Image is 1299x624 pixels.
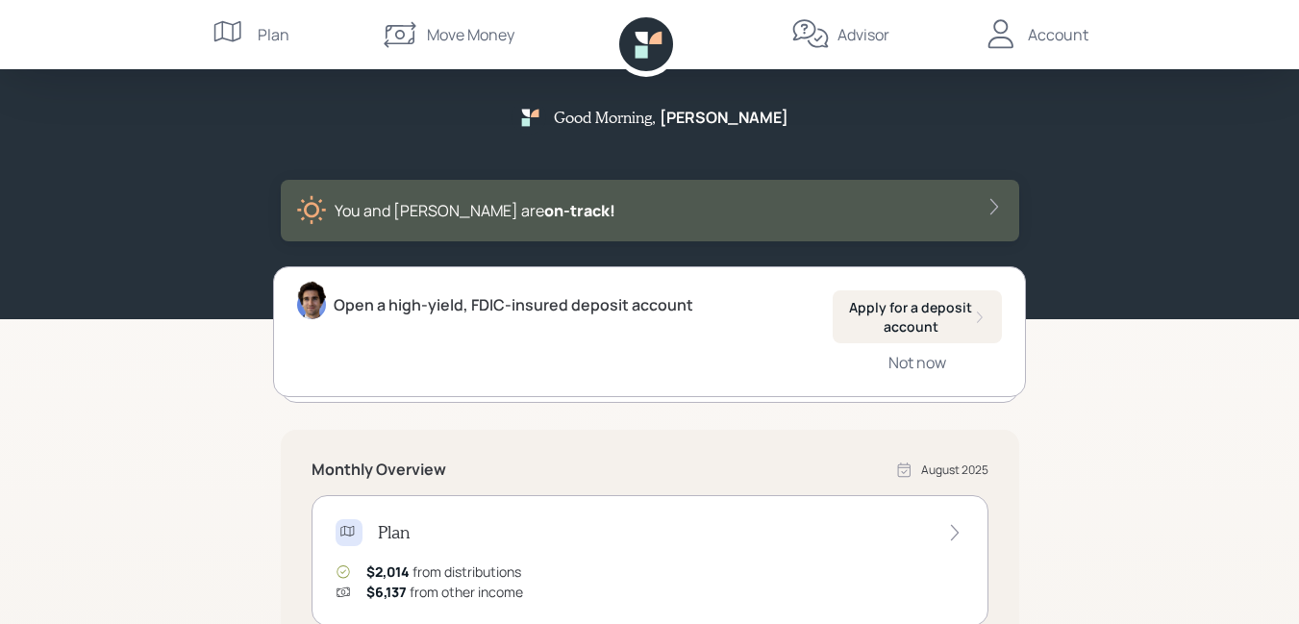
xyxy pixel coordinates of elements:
h4: Plan [378,522,410,543]
div: Apply for a deposit account [848,298,987,336]
h5: Monthly Overview [312,461,446,479]
div: You and [PERSON_NAME] are [335,199,615,222]
div: Move Money [427,23,514,46]
div: Not now [888,352,946,373]
div: Advisor [837,23,889,46]
div: Account [1028,23,1088,46]
img: harrison-schaefer-headshot-2.png [297,281,326,319]
div: August 2025 [921,462,988,479]
div: from other income [366,582,523,602]
span: on‑track! [544,200,615,221]
div: Plan [258,23,289,46]
button: Apply for a deposit account [833,290,1002,343]
h5: Good Morning , [554,108,656,126]
img: sunny-XHVQM73Q.digested.png [296,195,327,226]
div: from distributions [366,562,521,582]
h5: [PERSON_NAME] [660,109,788,127]
span: $2,014 [366,562,410,581]
div: Open a high-yield, FDIC-insured deposit account [334,293,693,316]
span: $6,137 [366,583,407,601]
